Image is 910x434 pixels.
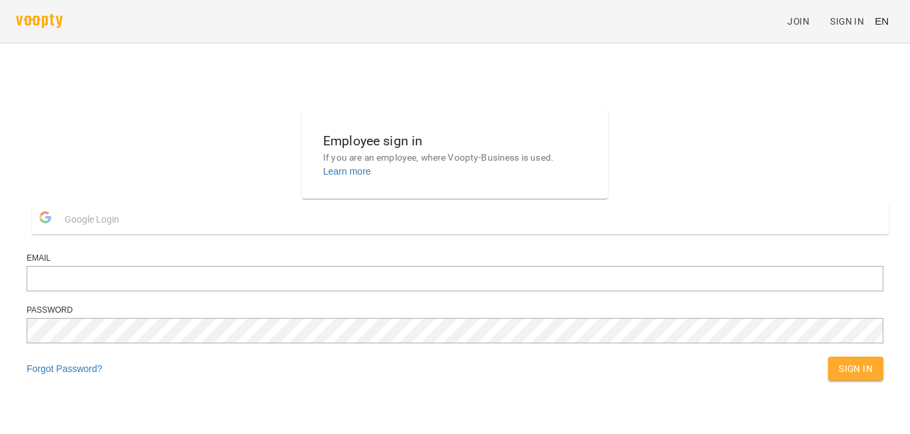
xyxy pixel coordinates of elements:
span: Google Login [65,206,126,233]
button: Employee sign inIf you are an employee, where Voopty-Business is used.Learn more [312,120,598,189]
a: Join [782,9,825,33]
div: Email [27,253,883,264]
img: voopty.png [16,14,63,28]
button: EN [869,9,894,33]
a: Learn more [323,166,371,177]
p: If you are an employee, where Voopty-Business is used. [323,151,587,165]
h6: Employee sign in [323,131,587,151]
span: Join [787,13,809,29]
a: Sign In [825,9,869,33]
button: Sign In [828,357,883,381]
span: EN [875,14,889,28]
a: Forgot Password? [27,363,103,374]
button: Google Login [32,204,889,234]
span: Sign In [830,13,864,29]
span: Sign In [839,361,873,377]
div: Password [27,305,883,316]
